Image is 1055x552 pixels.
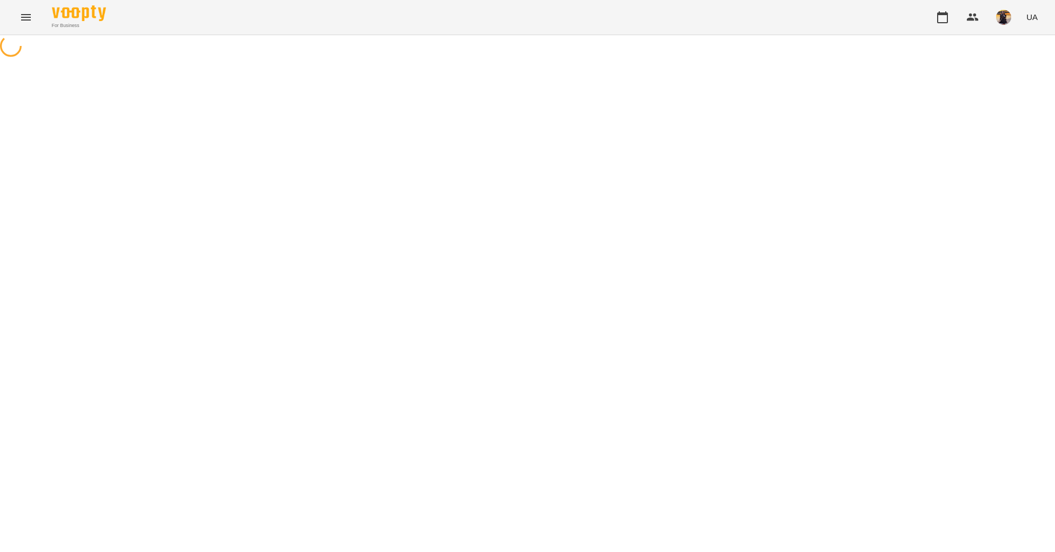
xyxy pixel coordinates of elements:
button: Menu [13,4,39,30]
button: UA [1022,7,1042,27]
img: d9e4fe055f4d09e87b22b86a2758fb91.jpg [996,10,1011,25]
img: Voopty Logo [52,5,106,21]
span: For Business [52,22,106,29]
span: UA [1026,11,1038,23]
